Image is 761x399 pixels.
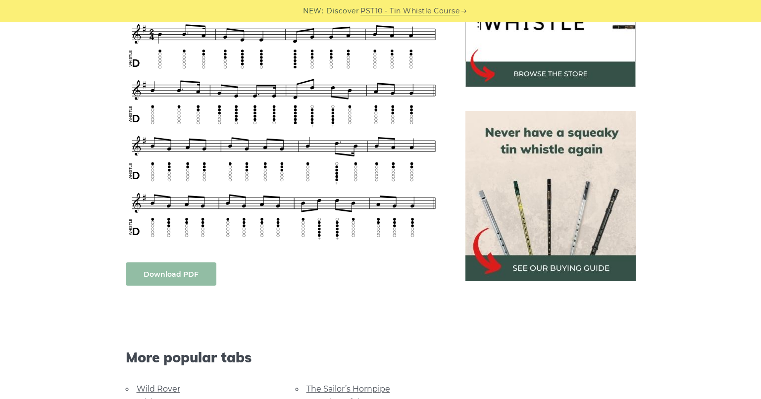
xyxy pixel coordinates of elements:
a: Download PDF [126,262,216,286]
a: PST10 - Tin Whistle Course [360,5,459,17]
img: tin whistle buying guide [465,111,636,281]
span: NEW: [303,5,323,17]
span: Discover [326,5,359,17]
a: The Sailor’s Hornpipe [306,384,390,394]
a: Wild Rover [137,384,180,394]
span: More popular tabs [126,349,442,366]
